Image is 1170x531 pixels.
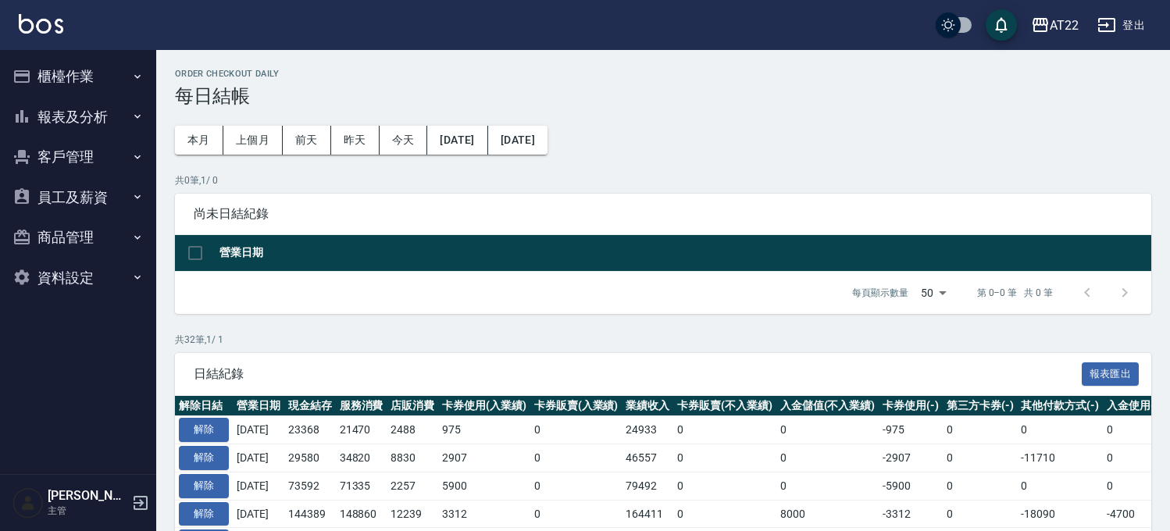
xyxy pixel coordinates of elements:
[622,500,673,528] td: 164411
[216,235,1151,272] th: 營業日期
[284,472,336,500] td: 73592
[673,472,776,500] td: 0
[776,396,879,416] th: 入金儲值(不入業績)
[622,444,673,472] td: 46557
[438,500,530,528] td: 3312
[943,396,1018,416] th: 第三方卡券(-)
[879,444,943,472] td: -2907
[943,444,1018,472] td: 0
[622,472,673,500] td: 79492
[175,333,1151,347] p: 共 32 筆, 1 / 1
[175,173,1151,187] p: 共 0 筆, 1 / 0
[48,488,127,504] h5: [PERSON_NAME]
[175,126,223,155] button: 本月
[1025,9,1085,41] button: AT22
[1082,365,1140,380] a: 報表匯出
[48,504,127,518] p: 主管
[194,366,1082,382] span: 日結紀錄
[438,416,530,444] td: 975
[336,396,387,416] th: 服務消費
[622,416,673,444] td: 24933
[6,137,150,177] button: 客戶管理
[943,500,1018,528] td: 0
[6,177,150,218] button: 員工及薪資
[427,126,487,155] button: [DATE]
[283,126,331,155] button: 前天
[943,416,1018,444] td: 0
[284,444,336,472] td: 29580
[19,14,63,34] img: Logo
[336,416,387,444] td: 21470
[673,396,776,416] th: 卡券販賣(不入業績)
[233,416,284,444] td: [DATE]
[233,472,284,500] td: [DATE]
[488,126,548,155] button: [DATE]
[879,500,943,528] td: -3312
[977,286,1053,300] p: 第 0–0 筆 共 0 筆
[438,444,530,472] td: 2907
[12,487,44,519] img: Person
[915,272,952,314] div: 50
[331,126,380,155] button: 昨天
[336,500,387,528] td: 148860
[673,416,776,444] td: 0
[1017,444,1103,472] td: -11710
[1091,11,1151,40] button: 登出
[233,500,284,528] td: [DATE]
[380,126,428,155] button: 今天
[530,444,622,472] td: 0
[233,396,284,416] th: 營業日期
[387,396,438,416] th: 店販消費
[943,472,1018,500] td: 0
[179,474,229,498] button: 解除
[387,472,438,500] td: 2257
[194,206,1133,222] span: 尚未日結紀錄
[1103,444,1167,472] td: 0
[1017,472,1103,500] td: 0
[1082,362,1140,387] button: 報表匯出
[6,258,150,298] button: 資料設定
[776,444,879,472] td: 0
[284,396,336,416] th: 現金結存
[336,472,387,500] td: 71335
[673,444,776,472] td: 0
[6,56,150,97] button: 櫃檯作業
[530,500,622,528] td: 0
[223,126,283,155] button: 上個月
[175,85,1151,107] h3: 每日結帳
[1103,416,1167,444] td: 0
[879,396,943,416] th: 卡券使用(-)
[776,500,879,528] td: 8000
[776,472,879,500] td: 0
[179,502,229,526] button: 解除
[622,396,673,416] th: 業績收入
[879,416,943,444] td: -975
[387,444,438,472] td: 8830
[175,396,233,416] th: 解除日結
[1017,416,1103,444] td: 0
[530,396,622,416] th: 卡券販賣(入業績)
[387,416,438,444] td: 2488
[1103,396,1167,416] th: 入金使用(-)
[6,217,150,258] button: 商品管理
[1017,500,1103,528] td: -18090
[438,472,530,500] td: 5900
[852,286,908,300] p: 每頁顯示數量
[1103,472,1167,500] td: 0
[336,444,387,472] td: 34820
[179,446,229,470] button: 解除
[530,472,622,500] td: 0
[776,416,879,444] td: 0
[284,416,336,444] td: 23368
[179,418,229,442] button: 解除
[233,444,284,472] td: [DATE]
[1050,16,1079,35] div: AT22
[1017,396,1103,416] th: 其他付款方式(-)
[175,69,1151,79] h2: Order checkout daily
[284,500,336,528] td: 144389
[438,396,530,416] th: 卡券使用(入業績)
[1103,500,1167,528] td: -4700
[986,9,1017,41] button: save
[530,416,622,444] td: 0
[673,500,776,528] td: 0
